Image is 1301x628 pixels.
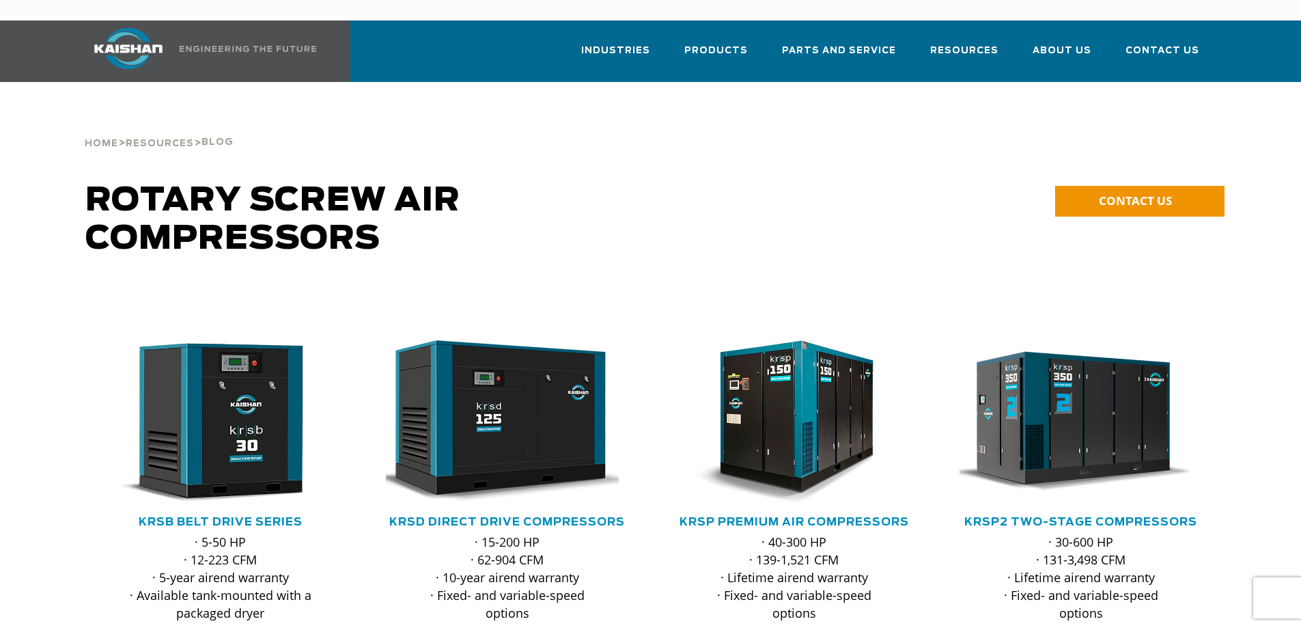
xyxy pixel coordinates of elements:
span: Resources [126,139,194,148]
a: KRSD Direct Drive Compressors [389,517,625,528]
div: krsd125 [386,340,629,504]
a: About Us [1033,33,1091,79]
img: krsp150 [662,340,906,504]
div: krsp350 [960,340,1203,504]
span: CONTACT US [1099,193,1172,208]
a: Parts and Service [782,33,896,79]
span: Contact Us [1125,43,1199,59]
img: krsd125 [376,340,619,504]
span: Rotary Screw Air Compressors [85,185,460,256]
p: · 15-200 HP · 62-904 CFM · 10-year airend warranty · Fixed- and variable-speed options [413,533,602,622]
a: Resources [930,33,998,79]
a: KRSB Belt Drive Series [139,517,303,528]
a: Kaishan USA [77,21,319,82]
p: · 40-300 HP · 139-1,521 CFM · Lifetime airend warranty · Fixed- and variable-speed options [700,533,889,622]
span: Parts and Service [782,43,896,59]
a: Resources [126,137,194,149]
img: kaishan logo [77,28,180,69]
span: Products [684,43,748,59]
span: Industries [581,43,650,59]
a: KRSP2 Two-Stage Compressors [964,517,1197,528]
img: Engineering the future [180,46,316,52]
div: > > [85,103,234,154]
p: · 30-600 HP · 131-3,498 CFM · Lifetime airend warranty · Fixed- and variable-speed options [987,533,1175,622]
span: Home [85,139,118,148]
a: Industries [581,33,650,79]
a: CONTACT US [1055,186,1225,217]
span: About Us [1033,43,1091,59]
a: Contact Us [1125,33,1199,79]
a: Home [85,137,118,149]
span: Blog [201,138,234,147]
a: Products [684,33,748,79]
div: krsp150 [673,340,916,504]
img: krsp350 [949,340,1192,504]
img: krsb30 [89,340,332,504]
div: krsb30 [99,340,342,504]
span: Resources [930,43,998,59]
a: KRSP Premium Air Compressors [680,517,909,528]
